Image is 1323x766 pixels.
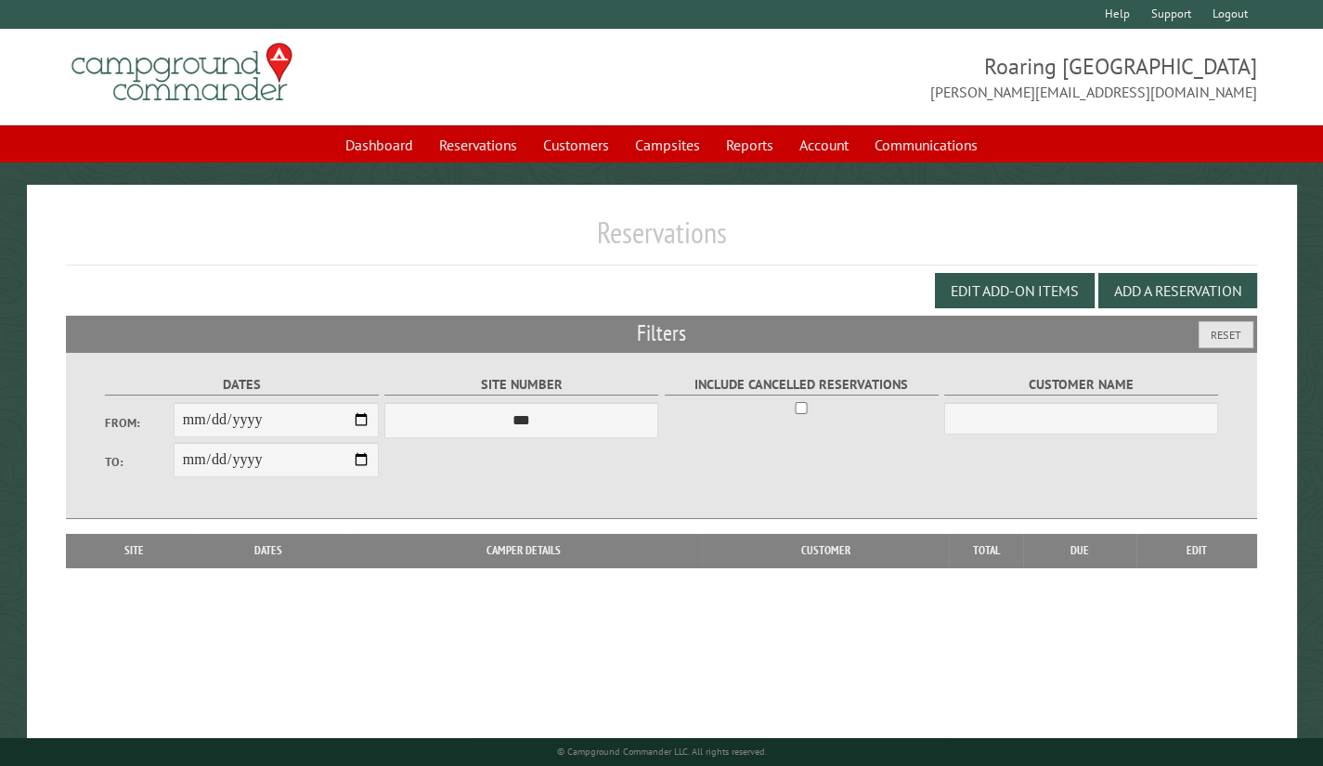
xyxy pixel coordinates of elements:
[715,127,785,162] a: Reports
[192,534,345,567] th: Dates
[949,534,1023,567] th: Total
[557,746,767,758] small: © Campground Commander LLC. All rights reserved.
[702,534,949,567] th: Customer
[1023,534,1135,567] th: Due
[1098,273,1257,308] button: Add a Reservation
[105,374,379,396] label: Dates
[66,316,1257,351] h2: Filters
[75,534,192,567] th: Site
[665,374,939,396] label: Include Cancelled Reservations
[662,51,1257,103] span: Roaring [GEOGRAPHIC_DATA] [PERSON_NAME][EMAIL_ADDRESS][DOMAIN_NAME]
[105,414,174,432] label: From:
[935,273,1095,308] button: Edit Add-on Items
[788,127,860,162] a: Account
[1136,534,1257,567] th: Edit
[334,127,424,162] a: Dashboard
[1199,321,1253,348] button: Reset
[345,534,702,567] th: Camper Details
[863,127,989,162] a: Communications
[66,214,1257,266] h1: Reservations
[384,374,658,396] label: Site Number
[532,127,620,162] a: Customers
[624,127,711,162] a: Campsites
[944,374,1218,396] label: Customer Name
[105,453,174,471] label: To:
[428,127,528,162] a: Reservations
[66,36,298,109] img: Campground Commander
